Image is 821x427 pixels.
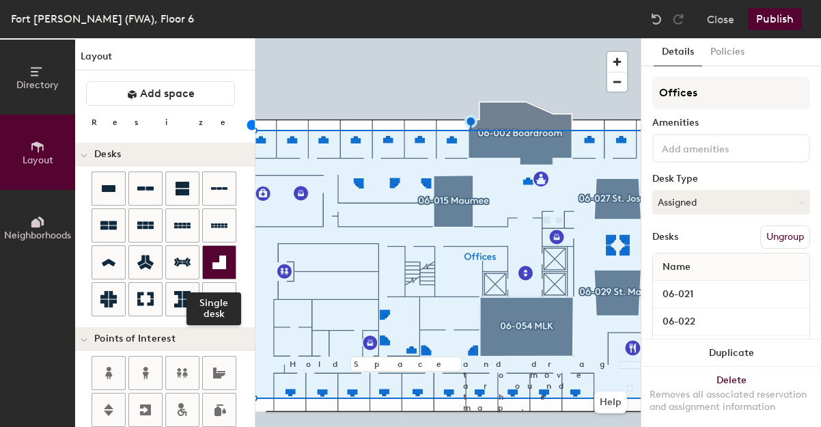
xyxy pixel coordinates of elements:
span: Points of Interest [94,333,176,344]
button: Assigned [652,190,810,215]
span: Name [656,255,697,279]
img: Undo [650,12,663,26]
button: Single desk [202,245,236,279]
div: Desk Type [652,174,810,184]
div: Resize [92,117,242,128]
input: Add amenities [659,139,782,156]
button: Close [707,8,734,30]
img: Redo [671,12,685,26]
div: Fort [PERSON_NAME] (FWA), Floor 6 [11,10,194,27]
input: Unnamed desk [656,285,807,304]
button: Publish [748,8,802,30]
span: Add space [140,87,195,100]
div: Removes all associated reservation and assignment information [650,389,813,413]
button: Ungroup [760,225,810,249]
button: Details [654,38,702,66]
span: Neighborhoods [4,230,71,241]
button: DeleteRemoves all associated reservation and assignment information [641,367,821,427]
div: Amenities [652,118,810,128]
button: Add space [86,81,235,106]
input: Unnamed desk [656,312,807,331]
button: Help [594,391,627,413]
span: Layout [23,154,53,166]
button: Duplicate [641,340,821,367]
span: Directory [16,79,59,91]
div: Desks [652,232,678,243]
button: Policies [702,38,753,66]
h1: Layout [75,49,255,70]
span: Desks [94,149,121,160]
